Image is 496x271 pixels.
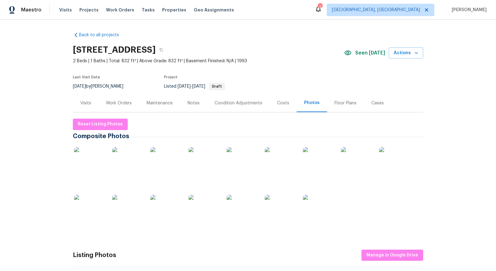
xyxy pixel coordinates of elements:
span: Geo Assignments [194,7,234,13]
button: Manage in Google Drive [361,250,423,261]
span: Tasks [142,8,155,12]
span: Reset Listing Photos [78,120,123,128]
div: Photos [304,100,320,106]
span: Listed [164,84,225,89]
span: Properties [162,7,186,13]
div: Cases [371,100,384,106]
span: 2 Beds | 1 Baths | Total: 832 ft² | Above Grade: 832 ft² | Basement Finished: N/A | 1993 [73,58,344,64]
span: [PERSON_NAME] [449,7,487,13]
span: [DATE] [178,84,191,89]
div: Visits [80,100,91,106]
div: Notes [188,100,200,106]
span: Work Orders [106,7,134,13]
button: Reset Listing Photos [73,119,128,130]
span: [GEOGRAPHIC_DATA], [GEOGRAPHIC_DATA] [332,7,420,13]
span: Composite Photos [73,133,132,139]
span: Project [164,75,178,79]
div: Costs [277,100,289,106]
span: Actions [394,49,418,57]
span: Projects [79,7,99,13]
span: Draft [210,85,224,88]
span: Last Visit Date [73,75,100,79]
a: Back to all projects [73,32,132,38]
div: Floor Plans [334,100,356,106]
button: Copy Address [156,44,167,55]
div: Work Orders [106,100,132,106]
div: by [PERSON_NAME] [73,83,131,90]
div: Condition Adjustments [215,100,262,106]
span: [DATE] [192,84,205,89]
span: Manage in Google Drive [366,251,418,259]
h2: [STREET_ADDRESS] [73,47,156,53]
span: Visits [59,7,72,13]
span: Maestro [21,7,42,13]
div: Maintenance [147,100,173,106]
span: - [178,84,205,89]
span: [DATE] [73,84,86,89]
div: Listing Photos [73,252,116,258]
div: 1 [318,4,322,10]
button: Actions [389,47,423,59]
span: Seen [DATE] [355,50,385,56]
